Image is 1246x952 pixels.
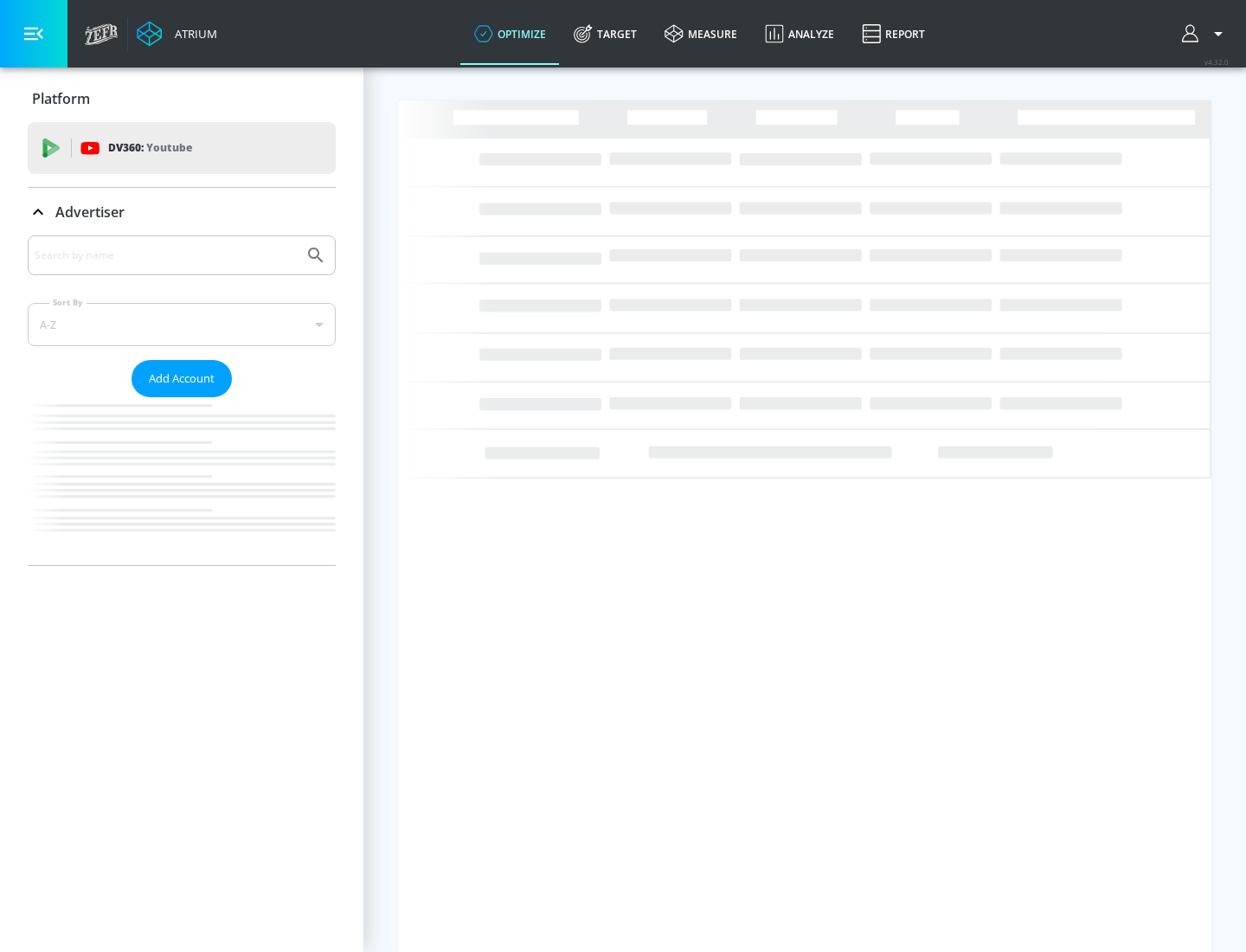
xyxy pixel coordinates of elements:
a: Target [560,3,651,65]
label: Sort By [49,297,87,308]
p: DV360: [108,138,192,158]
a: Analyze [751,3,848,65]
a: optimize [460,3,560,65]
div: A-Z [28,303,336,346]
nav: list of Advertiser [28,397,336,565]
button: Add Account [132,360,232,397]
p: Youtube [146,138,192,157]
div: Advertiser [28,235,336,565]
span: v 4.32.0 [1204,57,1229,67]
span: Add Account [149,369,215,389]
div: Advertiser [28,188,336,236]
a: Report [848,3,939,65]
input: Search by name [35,244,297,267]
p: Platform [32,89,90,108]
div: DV360: Youtube [28,122,336,174]
a: Atrium [137,21,217,47]
a: measure [651,3,751,65]
p: Advertiser [55,203,125,222]
div: Atrium [168,26,217,42]
div: Platform [28,74,336,123]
